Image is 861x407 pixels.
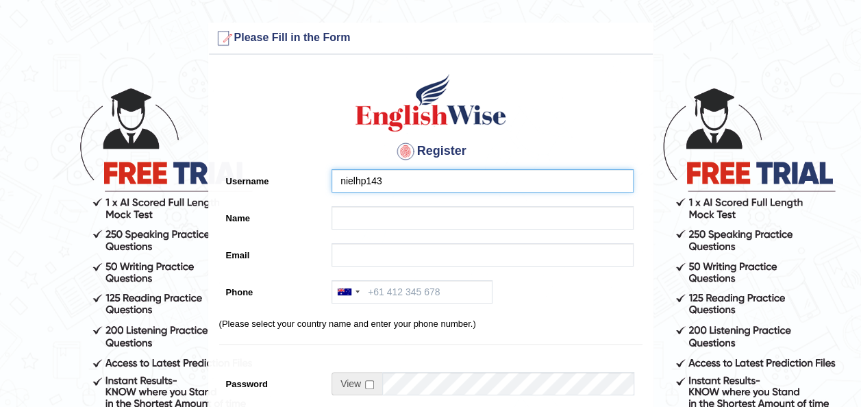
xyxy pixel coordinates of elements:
img: Logo of English Wise create a new account for intelligent practice with AI [353,72,509,134]
h3: Please Fill in the Form [212,27,649,49]
label: Phone [219,280,325,299]
label: Email [219,243,325,262]
label: Password [219,372,325,391]
div: Australia: +61 [332,281,364,303]
p: (Please select your country name and enter your phone number.) [219,317,642,330]
label: Username [219,169,325,188]
input: +61 412 345 678 [332,280,492,304]
label: Name [219,206,325,225]
input: Show/Hide Password [365,380,374,389]
h4: Register [219,140,642,162]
